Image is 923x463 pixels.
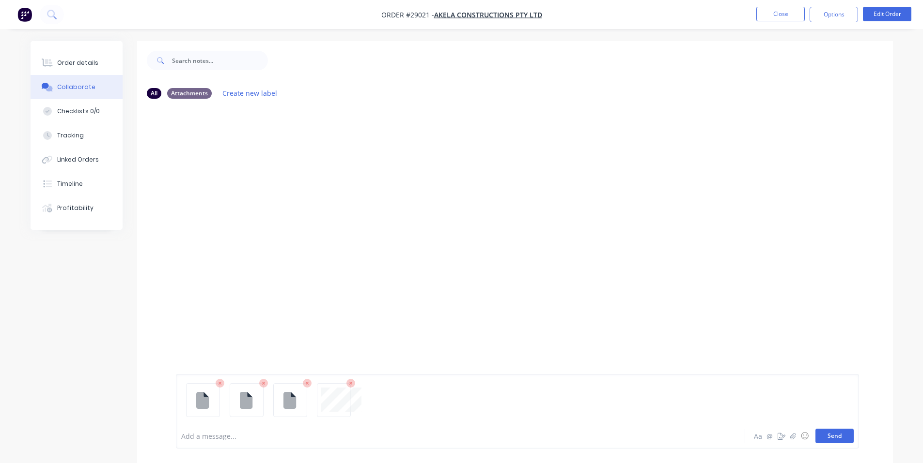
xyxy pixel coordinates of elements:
div: Profitability [57,204,94,212]
button: ☺ [799,430,811,442]
div: Timeline [57,179,83,188]
button: @ [764,430,776,442]
div: All [147,88,161,99]
div: Order details [57,59,98,67]
button: Aa [752,430,764,442]
button: Timeline [31,172,123,196]
button: Checklists 0/0 [31,99,123,123]
div: Linked Orders [57,155,99,164]
button: Options [810,7,858,22]
div: Attachments [167,88,212,99]
a: Akela Constructions Pty Ltd [434,10,542,19]
input: Search notes... [172,51,268,70]
button: Profitability [31,196,123,220]
button: Linked Orders [31,148,123,172]
button: Edit Order [863,7,911,21]
div: Collaborate [57,83,95,91]
img: Factory [17,7,32,22]
button: Send [815,429,854,443]
div: Checklists 0/0 [57,107,100,116]
button: Collaborate [31,75,123,99]
button: Order details [31,51,123,75]
button: Close [756,7,805,21]
button: Create new label [218,87,282,100]
div: Tracking [57,131,84,140]
span: Order #29021 - [381,10,434,19]
button: Tracking [31,123,123,148]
